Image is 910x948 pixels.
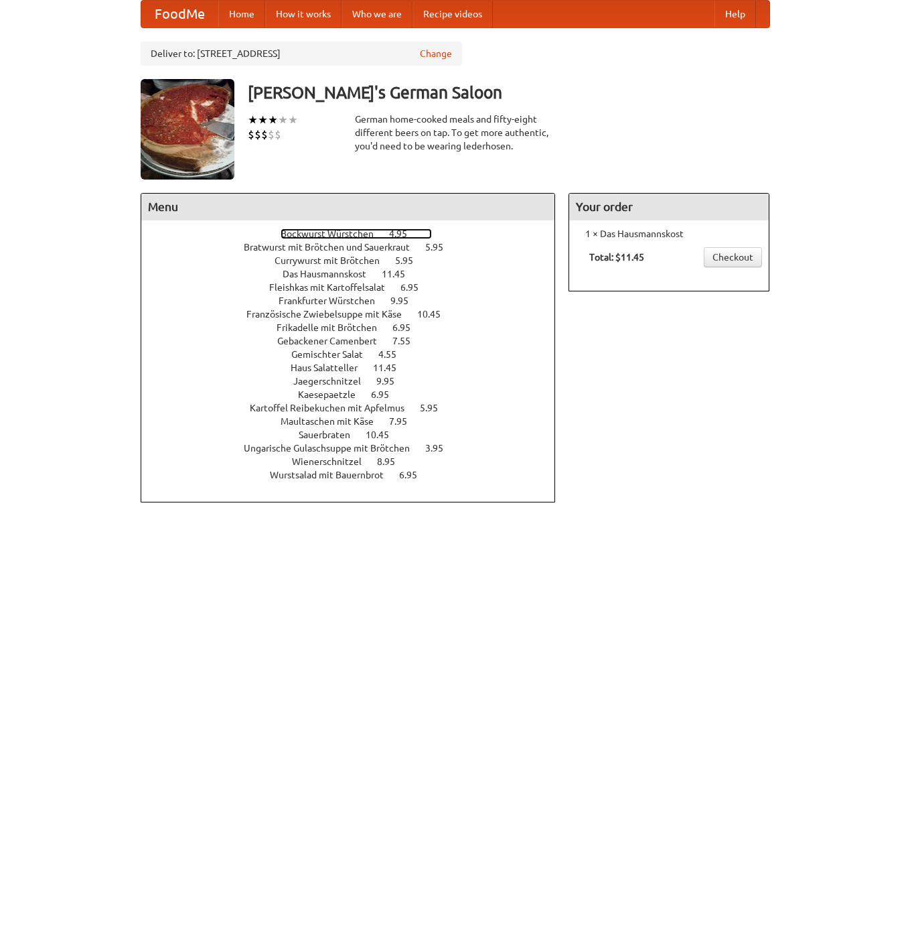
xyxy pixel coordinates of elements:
[254,127,261,142] li: $
[373,362,410,373] span: 11.45
[420,47,452,60] a: Change
[268,127,275,142] li: $
[291,349,376,360] span: Gemischter Salat
[248,127,254,142] li: $
[281,228,387,239] span: Bockwurst Würstchen
[279,295,388,306] span: Frankfurter Würstchen
[281,416,432,427] a: Maultaschen mit Käse 7.95
[291,349,421,360] a: Gemischter Salat 4.55
[399,470,431,480] span: 6.95
[270,470,442,480] a: Wurstsalad mit Bauernbrot 6.95
[141,194,555,220] h4: Menu
[390,295,422,306] span: 9.95
[248,113,258,127] li: ★
[392,322,424,333] span: 6.95
[378,349,410,360] span: 4.55
[293,376,419,387] a: Jaegerschnitzel 9.95
[392,336,424,346] span: 7.55
[291,362,371,373] span: Haus Salatteller
[279,295,433,306] a: Frankfurter Würstchen 9.95
[277,336,390,346] span: Gebackener Camenbert
[275,255,438,266] a: Currywurst mit Brötchen 5.95
[277,336,435,346] a: Gebackener Camenbert 7.55
[141,42,462,66] div: Deliver to: [STREET_ADDRESS]
[248,79,770,106] h3: [PERSON_NAME]'s German Saloon
[250,403,418,413] span: Kartoffel Reibekuchen mit Apfelmus
[355,113,556,153] div: German home-cooked meals and fifty-eight different beers on tap. To get more authentic, you'd nee...
[141,79,234,180] img: angular.jpg
[283,269,430,279] a: Das Hausmannskost 11.45
[292,456,375,467] span: Wienerschnitzel
[389,416,421,427] span: 7.95
[299,429,414,440] a: Sauerbraten 10.45
[269,282,398,293] span: Fleishkas mit Kartoffelsalat
[281,416,387,427] span: Maultaschen mit Käse
[265,1,342,27] a: How it works
[277,322,390,333] span: Frikadelle mit Brötchen
[246,309,465,320] a: Französische Zwiebelsuppe mit Käse 10.45
[371,389,402,400] span: 6.95
[141,1,218,27] a: FoodMe
[278,113,288,127] li: ★
[277,322,435,333] a: Frikadelle mit Brötchen 6.95
[283,269,380,279] span: Das Hausmannskost
[704,247,762,267] a: Checkout
[250,403,463,413] a: Kartoffel Reibekuchen mit Apfelmus 5.95
[389,228,421,239] span: 4.95
[292,456,420,467] a: Wienerschnitzel 8.95
[244,443,423,454] span: Ungarische Gulaschsuppe mit Brötchen
[281,228,432,239] a: Bockwurst Würstchen 4.95
[376,376,408,387] span: 9.95
[589,252,644,263] b: Total: $11.45
[366,429,402,440] span: 10.45
[299,429,364,440] span: Sauerbraten
[244,443,468,454] a: Ungarische Gulaschsuppe mit Brötchen 3.95
[293,376,374,387] span: Jaegerschnitzel
[420,403,451,413] span: 5.95
[268,113,278,127] li: ★
[412,1,493,27] a: Recipe videos
[400,282,432,293] span: 6.95
[270,470,397,480] span: Wurstsalad mit Bauernbrot
[417,309,454,320] span: 10.45
[218,1,265,27] a: Home
[291,362,421,373] a: Haus Salatteller 11.45
[382,269,419,279] span: 11.45
[342,1,412,27] a: Who we are
[261,127,268,142] li: $
[246,309,415,320] span: Französische Zwiebelsuppe mit Käse
[714,1,756,27] a: Help
[244,242,468,253] a: Bratwurst mit Brötchen und Sauerkraut 5.95
[576,227,762,241] li: 1 × Das Hausmannskost
[275,127,281,142] li: $
[269,282,443,293] a: Fleishkas mit Kartoffelsalat 6.95
[275,255,393,266] span: Currywurst mit Brötchen
[298,389,414,400] a: Kaesepaetzle 6.95
[395,255,427,266] span: 5.95
[298,389,369,400] span: Kaesepaetzle
[244,242,423,253] span: Bratwurst mit Brötchen und Sauerkraut
[425,443,457,454] span: 3.95
[377,456,408,467] span: 8.95
[569,194,769,220] h4: Your order
[425,242,457,253] span: 5.95
[288,113,298,127] li: ★
[258,113,268,127] li: ★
